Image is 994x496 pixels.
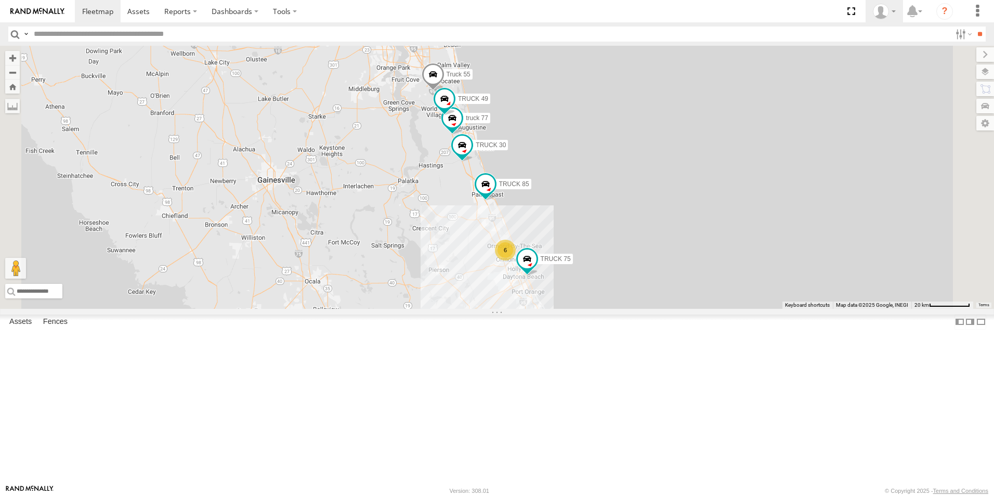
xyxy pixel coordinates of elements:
[495,240,516,260] div: 6
[954,315,965,330] label: Dock Summary Table to the Left
[836,302,908,308] span: Map data ©2025 Google, INEGI
[10,8,64,15] img: rand-logo.svg
[5,99,20,113] label: Measure
[936,3,953,20] i: ?
[885,488,988,494] div: © Copyright 2025 -
[978,303,989,307] a: Terms (opens in new tab)
[5,258,26,279] button: Drag Pegman onto the map to open Street View
[541,256,571,263] span: TRUCK 75
[6,486,54,496] a: Visit our Website
[5,51,20,65] button: Zoom in
[965,315,975,330] label: Dock Summary Table to the Right
[869,4,899,19] div: Thomas Crowe
[447,71,470,79] span: Truck 55
[22,27,30,42] label: Search Query
[458,96,488,103] span: TRUCK 49
[476,141,506,149] span: TRUCK 30
[5,80,20,94] button: Zoom Home
[911,302,973,309] button: Map Scale: 20 km per 75 pixels
[976,116,994,130] label: Map Settings
[499,181,529,188] span: TRUCK 85
[785,302,830,309] button: Keyboard shortcuts
[450,488,489,494] div: Version: 308.01
[4,315,37,329] label: Assets
[38,315,73,329] label: Fences
[976,315,986,330] label: Hide Summary Table
[951,27,974,42] label: Search Filter Options
[914,302,929,308] span: 20 km
[466,115,488,122] span: truck 77
[5,65,20,80] button: Zoom out
[933,488,988,494] a: Terms and Conditions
